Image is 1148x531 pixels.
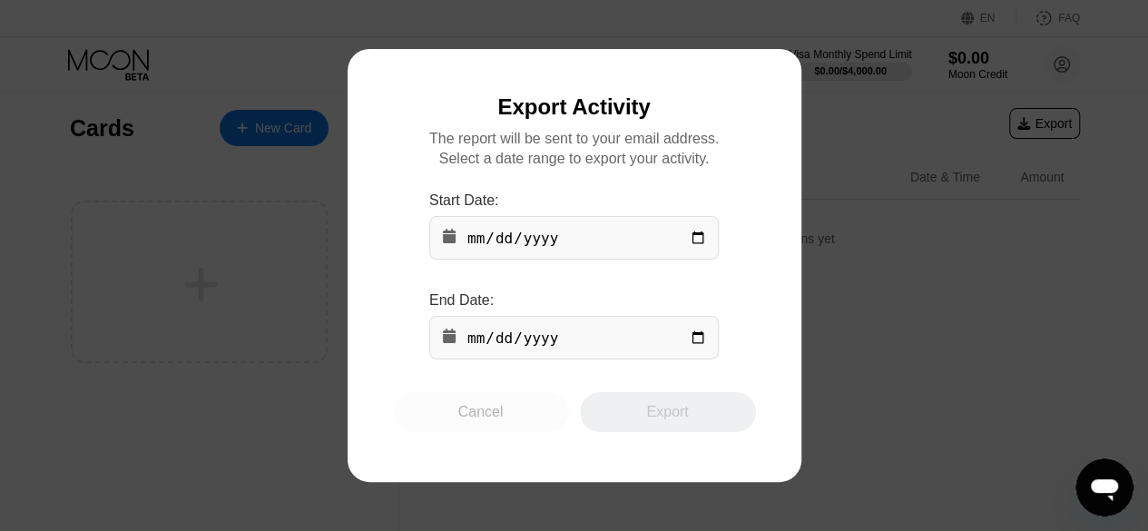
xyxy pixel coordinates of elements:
[429,292,719,309] div: End Date:
[1075,458,1133,516] iframe: Button to launch messaging window
[429,192,719,209] div: Start Date:
[458,403,504,421] div: Cancel
[429,131,719,147] div: The report will be sent to your email address.
[393,392,569,432] div: Cancel
[439,151,710,167] div: Select a date range to export your activity.
[497,94,650,120] div: Export Activity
